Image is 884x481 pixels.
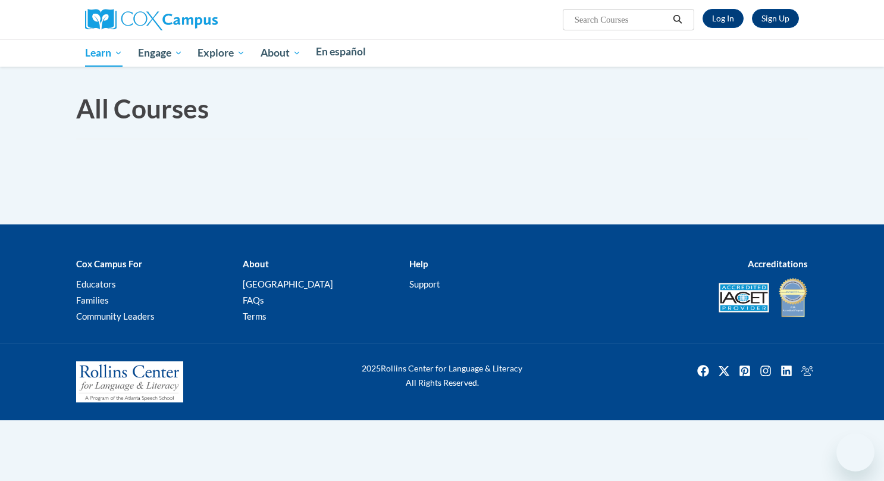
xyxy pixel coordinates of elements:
img: Pinterest icon [735,361,754,380]
a: Engage [130,39,190,67]
div: Main menu [67,39,817,67]
span: Engage [138,46,183,60]
img: Rollins Center for Language & Literacy - A Program of the Atlanta Speech School [76,361,183,403]
a: [GEOGRAPHIC_DATA] [243,279,333,289]
img: Instagram icon [756,361,775,380]
span: About [261,46,301,60]
a: Facebook Group [798,361,817,380]
iframe: Button to launch messaging window [836,433,874,471]
a: Support [409,279,440,289]
input: Search Courses [573,13,669,27]
span: All Courses [76,93,209,124]
img: IDA® Accredited [778,277,808,318]
span: Explore [198,46,245,60]
a: Linkedin [777,361,796,380]
b: Cox Campus For [76,258,142,269]
a: Terms [243,311,267,321]
div: Rollins Center for Language & Literacy All Rights Reserved. [317,361,567,390]
a: Community Leaders [76,311,155,321]
a: Explore [190,39,253,67]
span: En español [316,45,366,58]
img: LinkedIn icon [777,361,796,380]
button: Search [669,13,686,27]
a: Facebook [694,361,713,380]
a: Educators [76,279,116,289]
b: About [243,258,269,269]
img: Facebook icon [694,361,713,380]
a: FAQs [243,295,264,305]
a: Cox Campus [85,14,218,24]
a: Pinterest [735,361,754,380]
a: Instagram [756,361,775,380]
b: Accreditations [748,258,808,269]
span: Learn [85,46,123,60]
a: En español [309,39,374,64]
img: Cox Campus [85,9,218,30]
a: Learn [77,39,130,67]
a: Register [752,9,799,28]
a: Log In [703,9,744,28]
img: Twitter icon [714,361,733,380]
a: Families [76,295,109,305]
b: Help [409,258,428,269]
a: Twitter [714,361,733,380]
img: Accredited IACET® Provider [719,283,769,313]
a: About [253,39,309,67]
span: 2025 [362,363,381,373]
img: Facebook group icon [798,361,817,380]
